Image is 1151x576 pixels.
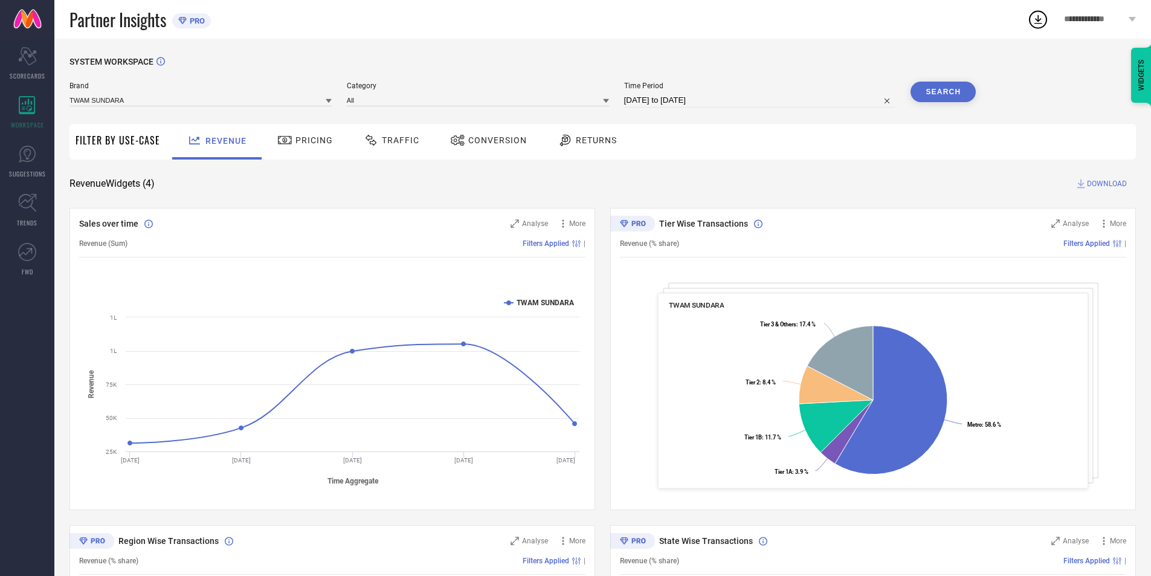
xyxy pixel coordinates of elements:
[69,533,114,551] div: Premium
[523,239,569,248] span: Filters Applied
[746,379,759,386] tspan: Tier 2
[760,321,816,328] text: : 17.4 %
[620,239,679,248] span: Revenue (% share)
[522,219,548,228] span: Analyse
[343,457,362,464] text: [DATE]
[610,533,655,551] div: Premium
[620,557,679,565] span: Revenue (% share)
[1051,219,1060,228] svg: Zoom
[775,468,793,475] tspan: Tier 1A
[22,267,33,276] span: FWD
[576,135,617,145] span: Returns
[967,421,982,428] tspan: Metro
[911,82,976,102] button: Search
[106,415,117,421] text: 50K
[569,537,585,545] span: More
[511,219,519,228] svg: Zoom
[87,370,95,398] tspan: Revenue
[118,536,219,546] span: Region Wise Transactions
[624,93,896,108] input: Select time period
[1063,219,1089,228] span: Analyse
[79,219,138,228] span: Sales over time
[1063,239,1110,248] span: Filters Applied
[69,57,153,66] span: SYSTEM WORKSPACE
[517,299,575,307] text: TWAM SUNDARA
[624,82,896,90] span: Time Period
[1063,537,1089,545] span: Analyse
[17,218,37,227] span: TRENDS
[610,216,655,234] div: Premium
[121,457,140,464] text: [DATE]
[110,314,117,321] text: 1L
[1110,537,1126,545] span: More
[79,557,138,565] span: Revenue (% share)
[745,434,762,441] tspan: Tier 1B
[10,71,45,80] span: SCORECARDS
[1087,178,1127,190] span: DOWNLOAD
[69,178,155,190] span: Revenue Widgets ( 4 )
[76,133,160,147] span: Filter By Use-Case
[1027,8,1049,30] div: Open download list
[745,434,782,441] text: : 11.7 %
[556,457,575,464] text: [DATE]
[1063,557,1110,565] span: Filters Applied
[69,7,166,32] span: Partner Insights
[511,537,519,545] svg: Zoom
[669,301,724,309] span: TWAM SUNDARA
[569,219,585,228] span: More
[746,379,776,386] text: : 8.4 %
[522,537,548,545] span: Analyse
[760,321,796,328] tspan: Tier 3 & Others
[382,135,419,145] span: Traffic
[1110,219,1126,228] span: More
[69,82,332,90] span: Brand
[11,120,44,129] span: WORKSPACE
[523,557,569,565] span: Filters Applied
[1051,537,1060,545] svg: Zoom
[1124,239,1126,248] span: |
[967,421,1001,428] text: : 58.6 %
[584,557,585,565] span: |
[79,239,127,248] span: Revenue (Sum)
[468,135,527,145] span: Conversion
[454,457,473,464] text: [DATE]
[327,477,379,485] tspan: Time Aggregate
[187,16,205,25] span: PRO
[1124,557,1126,565] span: |
[9,169,46,178] span: SUGGESTIONS
[205,136,247,146] span: Revenue
[110,348,117,354] text: 1L
[659,536,753,546] span: State Wise Transactions
[232,457,251,464] text: [DATE]
[106,448,117,455] text: 25K
[295,135,333,145] span: Pricing
[584,239,585,248] span: |
[659,219,748,228] span: Tier Wise Transactions
[775,468,808,475] text: : 3.9 %
[106,381,117,388] text: 75K
[347,82,609,90] span: Category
